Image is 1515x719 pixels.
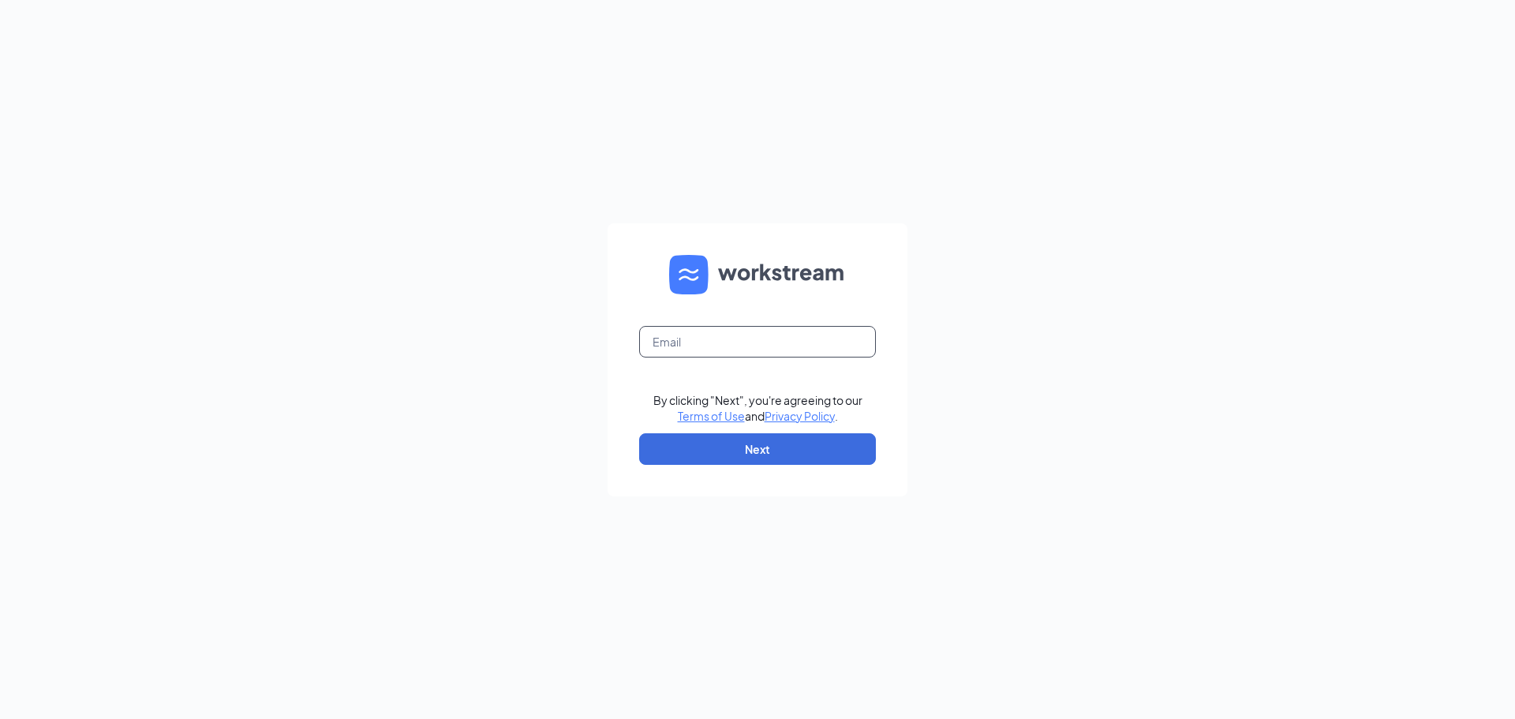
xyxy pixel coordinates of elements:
[639,326,876,358] input: Email
[639,433,876,465] button: Next
[765,409,835,423] a: Privacy Policy
[669,255,846,294] img: WS logo and Workstream text
[678,409,745,423] a: Terms of Use
[653,392,862,424] div: By clicking "Next", you're agreeing to our and .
